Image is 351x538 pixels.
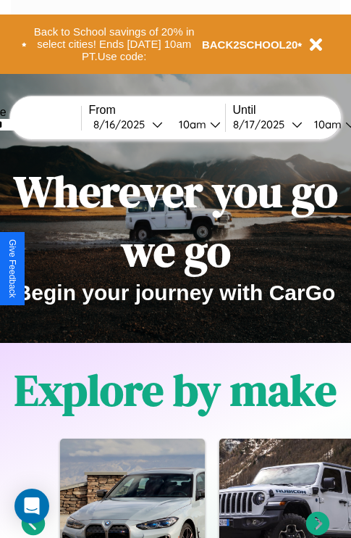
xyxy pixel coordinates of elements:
[172,117,210,131] div: 10am
[233,117,292,131] div: 8 / 17 / 2025
[93,117,152,131] div: 8 / 16 / 2025
[14,360,337,420] h1: Explore by make
[89,117,167,132] button: 8/16/2025
[7,239,17,298] div: Give Feedback
[27,22,202,67] button: Back to School savings of 20% in select cities! Ends [DATE] 10am PT.Use code:
[202,38,298,51] b: BACK2SCHOOL20
[307,117,345,131] div: 10am
[14,489,49,523] div: Open Intercom Messenger
[167,117,225,132] button: 10am
[89,104,225,117] label: From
